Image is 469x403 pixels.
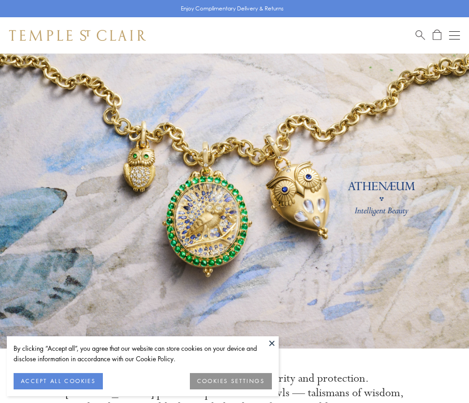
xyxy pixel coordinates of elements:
[433,29,441,41] a: Open Shopping Bag
[14,373,103,389] button: ACCEPT ALL COOKIES
[190,373,272,389] button: COOKIES SETTINGS
[181,4,284,13] p: Enjoy Complimentary Delivery & Returns
[9,30,146,41] img: Temple St. Clair
[14,343,272,364] div: By clicking “Accept all”, you agree that our website can store cookies on your device and disclos...
[449,30,460,41] button: Open navigation
[416,29,425,41] a: Search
